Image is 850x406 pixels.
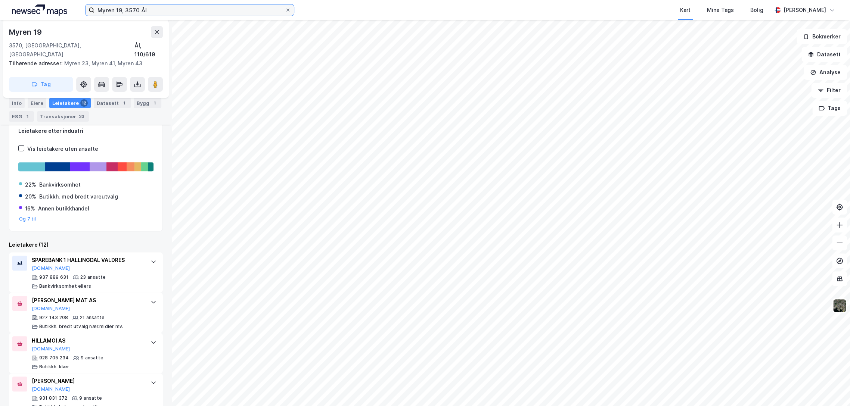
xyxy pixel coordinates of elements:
[797,29,847,44] button: Bokmerker
[9,77,73,92] button: Tag
[134,41,163,59] div: Ål, 110/619
[32,386,70,392] button: [DOMAIN_NAME]
[9,26,43,38] div: Myren 19
[38,204,89,213] div: Annen butikkhandel
[39,283,91,289] div: Bankvirksomhet ellers
[78,113,86,120] div: 33
[39,315,68,321] div: 927 143 208
[39,274,68,280] div: 937 889 631
[9,41,134,59] div: 3570, [GEOGRAPHIC_DATA], [GEOGRAPHIC_DATA]
[80,274,106,280] div: 23 ansatte
[9,60,64,66] span: Tilhørende adresser:
[49,98,91,108] div: Leietakere
[134,98,161,108] div: Bygg
[80,99,88,107] div: 12
[32,336,143,345] div: HILLAMOI AS
[94,98,131,108] div: Datasett
[39,395,67,401] div: 931 831 372
[39,324,123,330] div: Butikkh. bredt utvalg nær.midler mv.
[27,144,98,153] div: Vis leietakere uten ansatte
[9,111,34,122] div: ESG
[25,180,36,189] div: 22%
[813,370,850,406] iframe: Chat Widget
[680,6,691,15] div: Kart
[94,4,285,16] input: Søk på adresse, matrikkel, gårdeiere, leietakere eller personer
[9,59,157,68] div: Myren 23, Myren 41, Myren 43
[811,83,847,98] button: Filter
[804,65,847,80] button: Analyse
[801,47,847,62] button: Datasett
[9,240,163,249] div: Leietakere (12)
[25,192,36,201] div: 20%
[39,364,69,370] div: Butikkh. klær
[812,101,847,116] button: Tags
[32,296,143,305] div: [PERSON_NAME] MAT AS
[18,127,153,135] div: Leietakere etter industri
[32,377,143,385] div: [PERSON_NAME]
[32,306,70,312] button: [DOMAIN_NAME]
[28,98,46,108] div: Eiere
[19,216,36,222] button: Og 7 til
[151,99,158,107] div: 1
[37,111,89,122] div: Transaksjoner
[784,6,826,15] div: [PERSON_NAME]
[32,256,143,265] div: SPAREBANK 1 HALLINGDAL VALDRES
[32,265,70,271] button: [DOMAIN_NAME]
[81,355,103,361] div: 9 ansatte
[32,346,70,352] button: [DOMAIN_NAME]
[39,192,118,201] div: Butikkh. med bredt vareutvalg
[813,370,850,406] div: Kontrollprogram for chat
[12,4,67,16] img: logo.a4113a55bc3d86da70a041830d287a7e.svg
[9,98,25,108] div: Info
[79,395,102,401] div: 9 ansatte
[24,113,31,120] div: 1
[832,299,847,313] img: 9k=
[120,99,128,107] div: 1
[80,315,105,321] div: 21 ansatte
[39,355,69,361] div: 928 705 234
[25,204,35,213] div: 16%
[39,180,81,189] div: Bankvirksomhet
[750,6,763,15] div: Bolig
[707,6,734,15] div: Mine Tags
